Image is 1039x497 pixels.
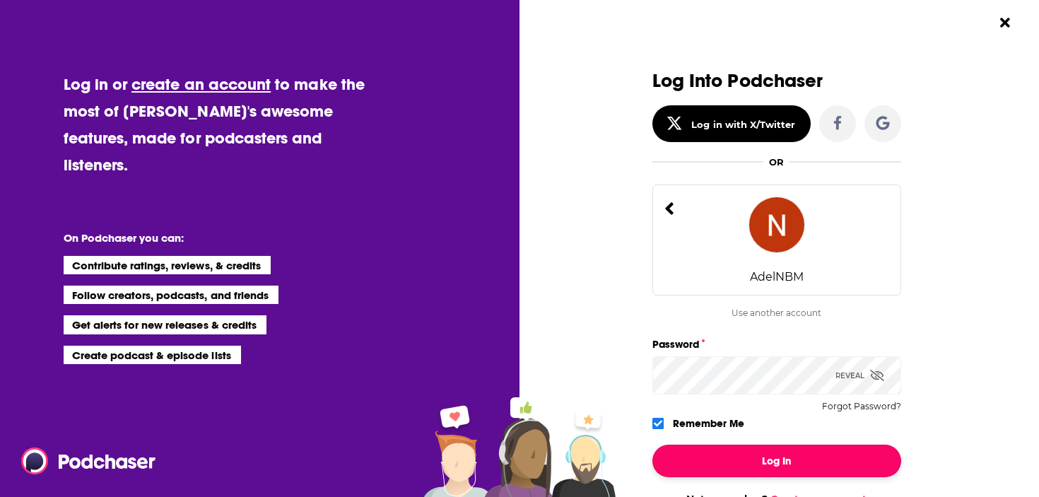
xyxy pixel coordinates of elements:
label: Password [652,335,901,353]
button: Log In [652,445,901,477]
li: Follow creators, podcasts, and friends [64,286,279,304]
div: Log in with X/Twitter [691,119,795,130]
button: Log in with X/Twitter [652,105,811,142]
div: AdelNBM [750,270,804,283]
li: On Podchaser you can: [64,231,346,245]
div: OR [769,156,784,168]
li: Contribute ratings, reviews, & credits [64,256,271,274]
a: Podchaser - Follow, Share and Rate Podcasts [21,448,146,474]
div: Use another account [652,308,901,318]
h3: Log Into Podchaser [652,71,901,91]
button: Forgot Password? [822,402,901,411]
img: Podchaser - Follow, Share and Rate Podcasts [21,448,157,474]
button: Close Button [992,9,1019,36]
li: Create podcast & episode lists [64,346,241,364]
img: AdelNBM [749,197,805,253]
div: Reveal [835,356,884,394]
a: create an account [131,74,271,94]
li: Get alerts for new releases & credits [64,315,266,334]
label: Remember Me [673,414,744,433]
